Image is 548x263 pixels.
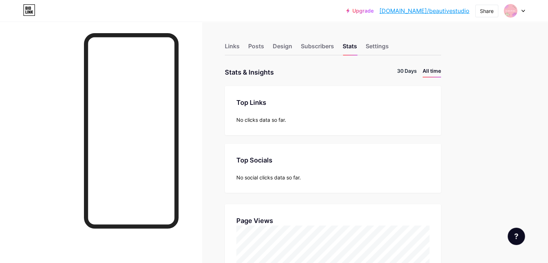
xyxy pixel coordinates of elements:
div: Top Socials [236,155,429,165]
li: All time [423,67,441,77]
img: Naruto Nikolov [504,4,517,18]
div: Share [480,7,494,15]
div: No social clicks data so far. [236,174,429,181]
div: Top Links [236,98,429,107]
div: Posts [248,42,264,55]
div: Page Views [236,216,429,226]
div: No clicks data so far. [236,116,429,124]
a: Upgrade [346,8,374,14]
div: Stats & Insights [225,67,274,77]
li: 30 Days [397,67,417,77]
div: Links [225,42,240,55]
div: Settings [366,42,389,55]
a: [DOMAIN_NAME]/beautivestudio [379,6,469,15]
div: Design [273,42,292,55]
div: Subscribers [301,42,334,55]
div: Stats [343,42,357,55]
